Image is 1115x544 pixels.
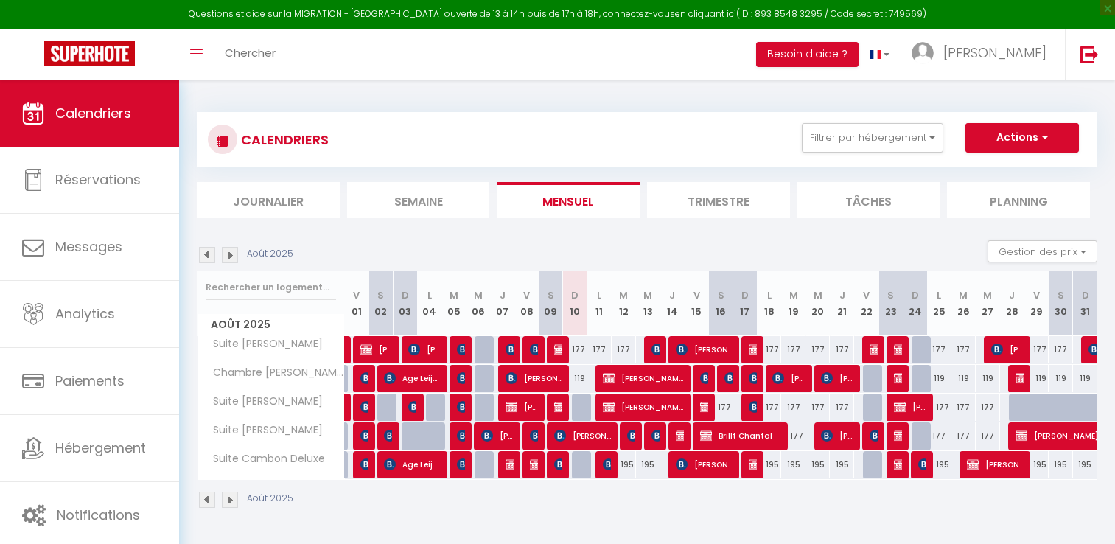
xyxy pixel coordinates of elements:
[789,288,798,302] abbr: M
[450,288,458,302] abbr: M
[976,422,1000,450] div: 177
[200,451,329,467] span: Suite Cambon Deluxe
[676,422,684,450] span: [PERSON_NAME]
[854,271,878,336] th: 22
[457,450,465,478] span: [PERSON_NAME]
[55,170,141,189] span: Réservations
[757,394,781,421] div: 177
[402,288,409,302] abbr: D
[55,304,115,323] span: Analytics
[647,182,790,218] li: Trimestre
[548,288,554,302] abbr: S
[1053,482,1115,544] iframe: LiveChat chat widget
[627,422,635,450] span: [PERSON_NAME]
[870,422,878,450] span: [PERSON_NAME]
[345,271,369,336] th: 01
[757,336,781,363] div: 177
[603,393,684,421] span: [PERSON_NAME]
[554,335,562,363] span: [PERSON_NAME]
[530,335,538,363] span: [PERSON_NAME]
[636,451,660,478] div: 195
[237,123,329,156] h3: CALENDRIERS
[55,372,125,390] span: Paiements
[830,271,854,336] th: 21
[466,271,490,336] th: 06
[912,42,934,64] img: ...
[514,271,539,336] th: 08
[200,394,326,410] span: Suite [PERSON_NAME]
[767,288,772,302] abbr: L
[481,422,514,450] span: [PERSON_NAME]
[937,288,941,302] abbr: L
[360,335,393,363] span: [PERSON_NAME]
[408,393,416,421] span: [PERSON_NAME]
[612,451,636,478] div: 195
[863,288,870,302] abbr: V
[814,288,822,302] abbr: M
[1049,336,1073,363] div: 177
[821,422,853,450] span: [PERSON_NAME]
[951,336,976,363] div: 177
[757,451,781,478] div: 195
[563,365,587,392] div: 119
[947,182,1090,218] li: Planning
[457,422,465,450] span: [PERSON_NAME]
[749,450,757,478] span: [PERSON_NAME]
[805,271,830,336] th: 20
[797,182,940,218] li: Tâches
[347,182,490,218] li: Semaine
[781,422,805,450] div: 177
[619,288,628,302] abbr: M
[757,271,781,336] th: 18
[802,123,943,153] button: Filtrer par hébergement
[506,364,562,392] span: [PERSON_NAME]
[830,336,854,363] div: 177
[247,247,293,261] p: Août 2025
[927,422,951,450] div: 177
[651,335,660,363] span: [PERSON_NAME]
[830,394,854,421] div: 177
[894,422,902,450] span: [PERSON_NAME]
[675,7,736,20] a: en cliquant ici
[197,182,340,218] li: Journalier
[530,422,538,450] span: [PERSON_NAME]
[894,450,902,478] span: [PERSON_NAME]
[1080,45,1099,63] img: logout
[709,271,733,336] th: 16
[225,45,276,60] span: Chercher
[959,288,968,302] abbr: M
[554,422,611,450] span: [PERSON_NAME]
[685,271,709,336] th: 15
[457,335,465,363] span: [PERSON_NAME]
[377,288,384,302] abbr: S
[894,335,902,363] span: [PERSON_NAME]
[927,271,951,336] th: 25
[965,123,1079,153] button: Actions
[57,506,140,524] span: Notifications
[384,450,441,478] span: Age Leijenaar
[408,335,441,363] span: [PERSON_NAME]
[709,394,733,421] div: 177
[587,336,612,363] div: 177
[951,422,976,450] div: 177
[660,271,685,336] th: 14
[749,364,757,392] span: [PERSON_NAME]
[200,365,347,381] span: Chambre [PERSON_NAME] [PERSON_NAME]
[927,365,951,392] div: 119
[741,288,749,302] abbr: D
[878,271,903,336] th: 23
[1049,271,1073,336] th: 30
[669,288,675,302] abbr: J
[749,335,757,363] span: [PERSON_NAME]
[55,439,146,457] span: Hébergement
[951,271,976,336] th: 26
[345,336,352,364] a: [PERSON_NAME]
[951,365,976,392] div: 119
[597,288,601,302] abbr: L
[554,450,562,478] span: [PERSON_NAME]
[951,394,976,421] div: 177
[991,335,1024,363] span: [PERSON_NAME]
[733,271,758,336] th: 17
[1049,451,1073,478] div: 195
[55,104,131,122] span: Calendriers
